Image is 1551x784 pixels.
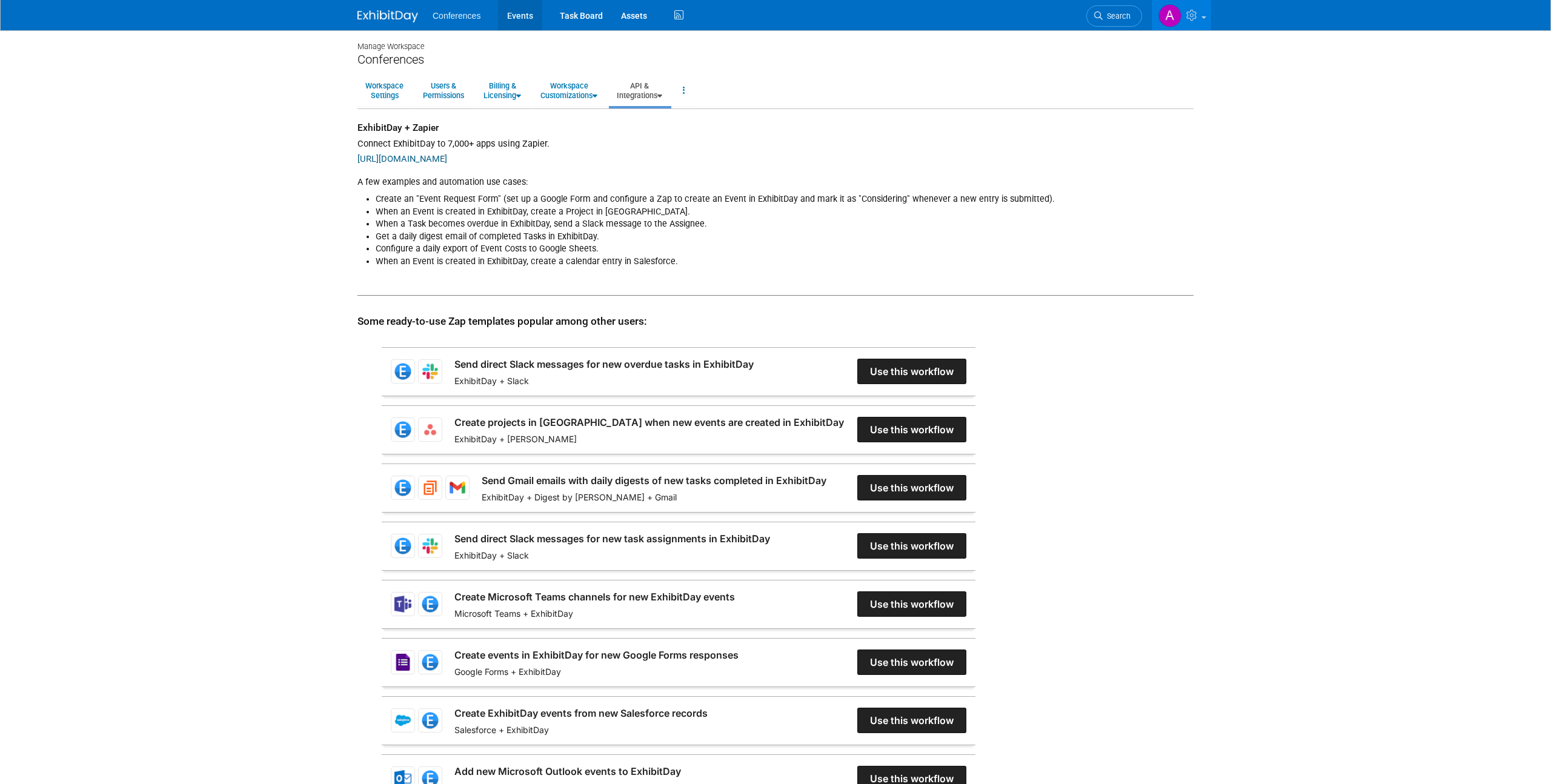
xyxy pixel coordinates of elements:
div: Manage Workspace [357,30,1194,52]
div: Some ready-to-use Zap templates popular among other users: [357,295,1194,329]
a: Search [1086,5,1142,27]
a: Users &Permissions [415,76,472,105]
li: Create an "Event Request Form" (set up a Google Form and configure a Zap to create an Event in Ex... [376,193,1194,205]
img: Alexa Wennerholm [1158,4,1181,27]
li: When an Event is created in ExhibitDay, create a calendar entry in Salesforce. [376,256,1194,268]
span: Search [1103,12,1131,21]
li: Get a daily digest email of completed Tasks in ExhibitDay. [376,231,1194,243]
img: ExhibitDay [357,10,418,22]
div: ExhibitDay + Zapier [357,121,1194,135]
li: Configure a daily export of Event Costs to Google Sheets. [376,243,1194,255]
li: When an Event is created in ExhibitDay, create a Project in [GEOGRAPHIC_DATA]. [376,206,1194,218]
li: When a Task becomes overdue in ExhibitDay, send a Slack message to the Assignee. [376,218,1194,230]
a: API &Integrations [609,76,670,105]
a: [URL][DOMAIN_NAME] [357,153,447,164]
div: Conferences [357,52,1194,67]
div: Connect ExhibitDay to 7,000+ apps using Zapier. [357,138,1194,150]
a: Billing &Licensing [476,76,529,105]
span: Conferences [433,11,480,21]
a: WorkspaceSettings [357,76,411,105]
a: WorkspaceCustomizations [533,76,605,105]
